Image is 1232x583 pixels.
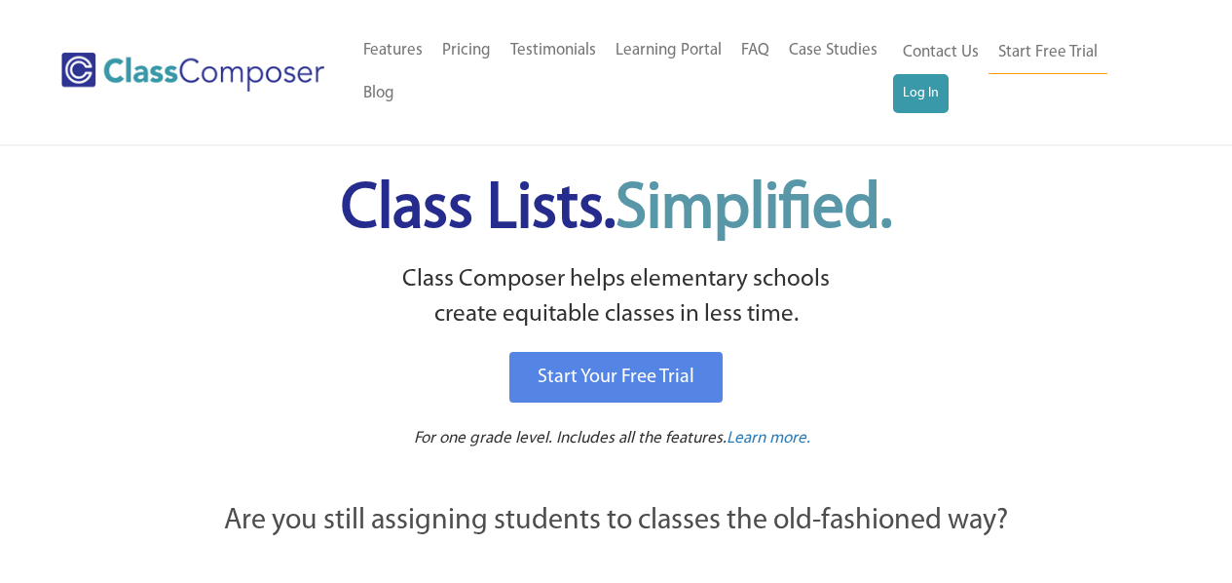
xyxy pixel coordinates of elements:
a: Learn more. [727,427,810,451]
span: Class Lists. [341,178,892,242]
a: Blog [354,72,404,115]
a: Start Your Free Trial [509,352,723,403]
span: Learn more. [727,430,810,447]
a: Contact Us [893,31,989,74]
span: Simplified. [616,178,892,242]
a: Features [354,29,432,72]
p: Class Composer helps elementary schools create equitable classes in less time. [117,262,1116,333]
a: FAQ [731,29,779,72]
img: Class Composer [61,53,324,92]
p: Are you still assigning students to classes the old-fashioned way? [120,500,1113,543]
span: Start Your Free Trial [538,368,694,387]
a: Learning Portal [606,29,731,72]
nav: Header Menu [354,29,893,115]
a: Testimonials [501,29,606,72]
a: Log In [893,74,949,113]
nav: Header Menu [893,31,1156,113]
a: Start Free Trial [989,31,1107,75]
a: Pricing [432,29,501,72]
span: For one grade level. Includes all the features. [414,430,727,447]
a: Case Studies [779,29,887,72]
